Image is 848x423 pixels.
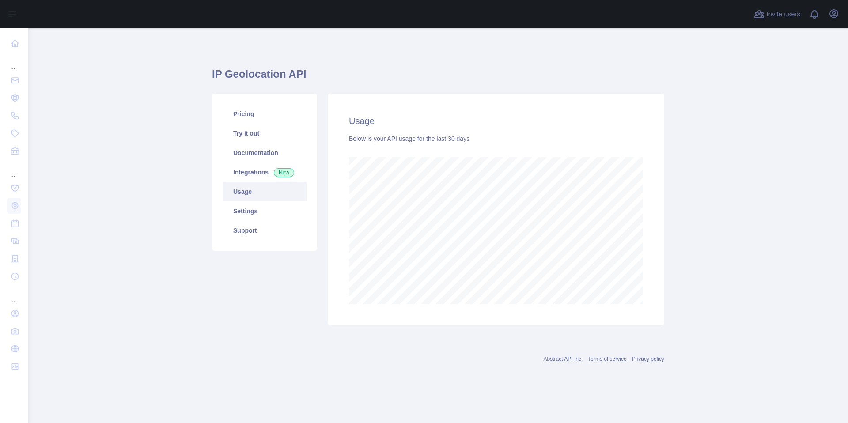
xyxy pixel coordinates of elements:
[7,286,21,304] div: ...
[588,356,626,362] a: Terms of service
[7,53,21,71] div: ...
[223,201,307,221] a: Settings
[766,9,800,19] span: Invite users
[223,221,307,240] a: Support
[223,124,307,143] a: Try it out
[223,162,307,182] a: Integrations New
[212,67,664,88] h1: IP Geolocation API
[223,182,307,201] a: Usage
[544,356,583,362] a: Abstract API Inc.
[223,143,307,162] a: Documentation
[349,134,643,143] div: Below is your API usage for the last 30 days
[349,115,643,127] h2: Usage
[223,104,307,124] a: Pricing
[7,161,21,178] div: ...
[752,7,802,21] button: Invite users
[274,168,294,177] span: New
[632,356,664,362] a: Privacy policy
